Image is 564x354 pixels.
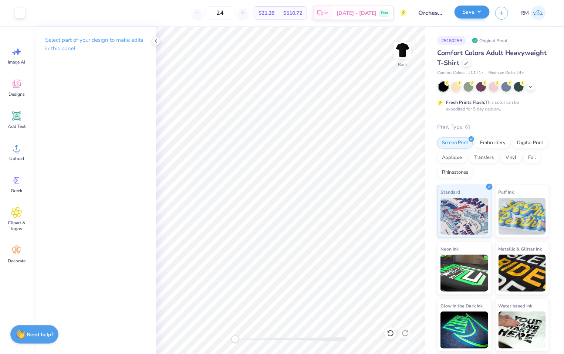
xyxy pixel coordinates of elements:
div: Back [398,61,408,68]
a: RM [517,6,549,20]
span: [DATE] - [DATE] [337,9,376,17]
span: Neon Ink [440,245,459,253]
img: Metallic & Glitter Ink [499,255,546,292]
input: – – [206,6,234,20]
div: Applique [437,152,467,163]
span: Standard [440,188,460,196]
strong: Need help? [27,331,54,338]
span: Decorate [8,258,26,264]
span: $510.72 [283,9,302,17]
span: Greek [11,188,23,194]
div: Rhinestones [437,167,473,178]
button: Save [455,6,490,18]
input: Untitled Design [413,6,449,20]
span: Clipart & logos [4,220,29,232]
img: Puff Ink [499,198,546,235]
span: $21.28 [259,9,274,17]
span: Metallic & Glitter Ink [499,245,542,253]
div: Transfers [469,152,499,163]
div: Screen Print [437,137,473,149]
span: Water based Ink [499,302,533,310]
span: Image AI [8,59,26,65]
div: Digital Print [513,137,548,149]
div: Print Type [437,123,549,131]
span: Minimum Order: 24 + [487,70,524,76]
div: Original Proof [470,36,511,45]
img: Standard [440,198,488,235]
img: Neon Ink [440,255,488,292]
span: Comfort Colors Adult Heavyweight T-Shirt [437,48,547,67]
div: Foil [524,152,541,163]
span: Add Text [8,123,26,129]
div: This color can be expedited for 5 day delivery. [446,99,537,112]
span: Designs [9,91,25,97]
div: Vinyl [501,152,521,163]
img: Glow in the Dark Ink [440,312,488,348]
div: Accessibility label [232,336,239,343]
p: Select part of your design to make edits in this panel [45,36,144,53]
span: # C1717 [468,70,484,76]
span: Comfort Colors [437,70,465,76]
div: # 518025B [437,36,466,45]
span: Upload [9,156,24,161]
div: Embroidery [475,137,510,149]
img: Back [395,43,410,58]
span: Puff Ink [499,188,514,196]
span: Glow in the Dark Ink [440,302,483,310]
strong: Fresh Prints Flash: [446,99,485,105]
span: Free [381,10,388,16]
img: Ronald Manipon [531,6,546,20]
img: Water based Ink [499,312,546,348]
span: RM [521,9,529,17]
